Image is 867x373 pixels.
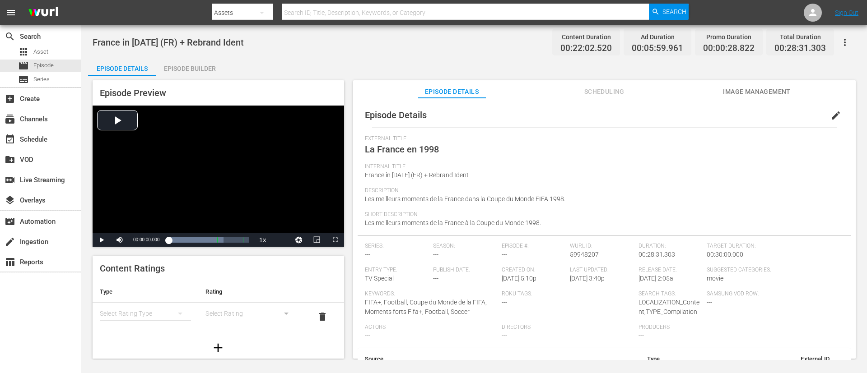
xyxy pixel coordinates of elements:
button: Jump To Time [290,233,308,247]
span: 00:30:00.000 [707,251,743,258]
button: Search [649,4,689,20]
table: simple table [93,281,344,331]
button: Fullscreen [326,233,344,247]
th: Type [93,281,198,303]
span: Target Duration: [707,243,839,250]
span: --- [502,299,507,306]
span: Les meilleurs moments de la France dans la Coupe du Monde FIFA 1998. [365,195,565,203]
span: Directors [502,324,634,331]
span: Wurl ID: [570,243,634,250]
span: Actors [365,324,497,331]
span: movie [707,275,723,282]
span: La France en 1998 [365,144,439,155]
span: Season: [433,243,497,250]
span: Last Updated: [570,267,634,274]
span: Suggested Categories: [707,267,839,274]
span: Schedule [5,134,15,145]
span: External Title [365,135,839,143]
span: [DATE] 3:40p [570,275,605,282]
span: --- [365,332,370,339]
span: --- [433,251,438,258]
span: Search Tags: [639,290,703,298]
button: Picture-in-Picture [308,233,326,247]
span: --- [365,251,370,258]
span: 00:05:59.961 [632,43,683,54]
span: --- [639,332,644,339]
span: Automation [5,216,15,227]
span: Producers [639,324,771,331]
div: Progress Bar [168,237,249,243]
button: edit [825,105,847,126]
span: Les meilleurs moments de la France à la Coupe du Monde 1998. [365,219,541,226]
span: edit [830,110,841,121]
img: ans4CAIJ8jUAAAAAAAAAAAAAAAAAAAAAAAAgQb4GAAAAAAAAAAAAAAAAAAAAAAAAJMjXAAAAAAAAAAAAAAAAAAAAAAAAgAT5G... [22,2,65,23]
button: delete [312,306,333,327]
span: Live Streaming [5,175,15,185]
button: Episode Builder [156,58,224,76]
span: Short Description [365,211,839,218]
span: Reports [5,257,15,267]
button: Play [93,233,111,247]
span: Asset [33,47,48,56]
span: [DATE] 5:10p [502,275,536,282]
button: Playback Rate [254,233,272,247]
span: 00:22:02.520 [560,43,612,54]
th: Source [358,348,560,370]
span: delete [317,311,328,322]
span: --- [433,275,438,282]
span: 00:28:31.303 [639,251,675,258]
span: FIFA+, Football, Coupe du Monde de la FIFA, Moments forts Fifa+, Football, Soccer [365,299,487,315]
span: --- [502,332,507,339]
span: Scheduling [570,86,638,97]
span: Roku Tags: [502,290,634,298]
div: Content Duration [560,31,612,43]
span: VOD [5,154,15,165]
span: Episode Details [365,110,427,120]
span: France in [DATE] (FR) + Rebrand Ident [93,37,244,48]
span: --- [707,299,712,306]
span: TV Special [365,275,394,282]
span: Search [5,31,15,42]
span: Create [5,93,15,104]
div: Episode Builder [156,58,224,79]
button: Episode Details [88,58,156,76]
span: Keywords: [365,290,497,298]
span: Asset [18,46,29,57]
span: [DATE] 2:05a [639,275,673,282]
span: Search [662,4,686,20]
span: Entry Type: [365,267,429,274]
span: Description [365,187,839,194]
div: Promo Duration [703,31,755,43]
span: Publish Date: [433,267,497,274]
span: Image Management [723,86,791,97]
span: Ingestion [5,236,15,247]
span: Internal Title [365,163,839,170]
button: Mute [111,233,129,247]
span: Series [18,74,29,85]
div: Ad Duration [632,31,683,43]
th: Type [560,348,667,370]
th: Rating [198,281,304,303]
span: Channels [5,114,15,124]
span: Episode [33,61,54,70]
span: 59948207 [570,251,599,258]
span: Created On: [502,267,566,274]
a: Sign Out [835,9,858,16]
span: 00:00:00.000 [133,237,159,242]
th: External ID [667,348,837,370]
span: Content Ratings [100,263,165,274]
span: Release Date: [639,267,703,274]
span: --- [502,251,507,258]
span: France in [DATE] (FR) + Rebrand Ident [365,171,469,179]
span: Series [33,75,50,84]
span: Samsung VOD Row: [707,290,771,298]
span: Duration: [639,243,703,250]
span: Overlays [5,195,15,206]
span: 00:00:28.822 [703,43,755,54]
span: Episode #: [502,243,566,250]
div: Episode Details [88,58,156,79]
span: Series: [365,243,429,250]
span: Episode [18,60,29,71]
span: Episode Preview [100,87,166,98]
div: Video Player [93,106,344,247]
